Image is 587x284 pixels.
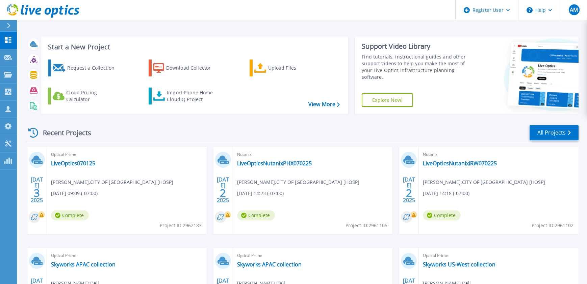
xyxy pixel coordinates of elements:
div: [DATE] 2025 [30,177,43,202]
a: Upload Files [250,60,325,76]
a: View More [308,101,340,108]
span: Optical Prime [237,252,389,259]
span: Complete [423,210,461,220]
span: [PERSON_NAME] , CITY OF [GEOGRAPHIC_DATA] [HOSP] [423,179,545,186]
a: Skyworks APAC collection [237,261,302,268]
div: Import Phone Home CloudIQ Project [167,89,220,103]
span: [DATE] 14:18 (-07:00) [423,190,469,197]
span: 2 [406,190,412,196]
div: Download Collector [166,61,220,75]
div: Upload Files [268,61,322,75]
span: Project ID: 2961102 [532,222,573,229]
a: Explore Now! [362,93,413,107]
a: Request a Collection [48,60,123,76]
a: Download Collector [149,60,224,76]
a: All Projects [530,125,579,140]
a: Skyworks US-West collection [423,261,495,268]
span: [DATE] 14:23 (-07:00) [237,190,284,197]
span: Optical Prime [51,151,203,158]
div: Find tutorials, instructional guides and other support videos to help you make the most of your L... [362,53,475,80]
span: Project ID: 2962183 [160,222,202,229]
div: Recent Projects [26,124,100,141]
div: [DATE] 2025 [216,177,229,202]
span: [PERSON_NAME] , CITY OF [GEOGRAPHIC_DATA] [HOSP] [237,179,359,186]
span: Complete [237,210,275,220]
div: Support Video Library [362,42,475,51]
span: Nutanix [423,151,575,158]
span: 3 [34,190,40,196]
span: Optical Prime [423,252,575,259]
a: Skyworks APAC collection [51,261,116,268]
span: AM [570,7,578,13]
span: [PERSON_NAME] , CITY OF [GEOGRAPHIC_DATA] [HOSP] [51,179,173,186]
span: Complete [51,210,89,220]
h3: Start a New Project [48,43,339,51]
div: Cloud Pricing Calculator [66,89,120,103]
span: 2 [220,190,226,196]
a: LiveOpticsNutanixPHX070225 [237,160,312,167]
a: Cloud Pricing Calculator [48,88,123,104]
div: Request a Collection [67,61,121,75]
span: Optical Prime [51,252,203,259]
a: LiveOpticsNutanixIRW070225 [423,160,497,167]
span: Project ID: 2961105 [346,222,387,229]
a: LiveOptics070125 [51,160,95,167]
span: Nutanix [237,151,389,158]
span: [DATE] 09:09 (-07:00) [51,190,98,197]
div: [DATE] 2025 [403,177,415,202]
